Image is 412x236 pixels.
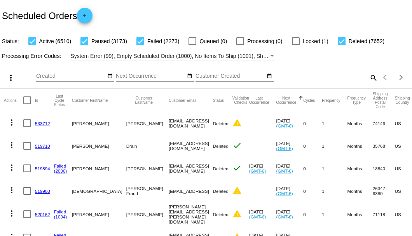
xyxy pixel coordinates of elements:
[7,140,16,150] mat-icon: more_vert
[147,37,180,46] span: Failed (2273)
[373,180,395,202] mat-cell: 26347-6380
[373,135,395,157] mat-cell: 35768
[347,202,372,226] mat-cell: Months
[7,209,16,218] mat-icon: more_vert
[347,112,372,135] mat-cell: Months
[373,202,395,226] mat-cell: 71118
[2,53,61,59] span: Processing Error Codes:
[169,202,213,226] mat-cell: [PERSON_NAME][EMAIL_ADDRESS][PERSON_NAME][DOMAIN_NAME]
[35,189,50,194] a: 519900
[116,73,186,79] input: Next Occurrence
[126,202,169,226] mat-cell: [PERSON_NAME]
[276,202,304,226] mat-cell: [DATE]
[126,180,169,202] mat-cell: [PERSON_NAME]- Fraud
[71,51,276,61] mat-select: Filter by Processing Error Codes
[213,98,224,103] button: Change sorting for Status
[232,209,242,219] mat-icon: warning
[54,163,66,168] a: Failed
[169,180,213,202] mat-cell: [EMAIL_ADDRESS]
[322,202,347,226] mat-cell: 1
[303,112,322,135] mat-cell: 0
[126,157,169,180] mat-cell: [PERSON_NAME]
[169,98,196,103] button: Change sorting for CustomerEmail
[347,135,372,157] mat-cell: Months
[213,212,229,217] span: Deleted
[54,168,67,173] a: (2000)
[276,135,304,157] mat-cell: [DATE]
[322,135,347,157] mat-cell: 1
[7,118,16,127] mat-icon: more_vert
[72,135,126,157] mat-cell: [PERSON_NAME]
[35,98,38,103] button: Change sorting for Id
[35,121,50,126] a: 533712
[347,180,372,202] mat-cell: Months
[378,70,393,85] button: Previous page
[322,180,347,202] mat-cell: 1
[276,112,304,135] mat-cell: [DATE]
[72,112,126,135] mat-cell: [PERSON_NAME]
[107,73,113,79] mat-icon: date_range
[213,189,229,194] span: Deleted
[247,37,282,46] span: Processing (0)
[196,73,265,79] input: Customer Created
[72,98,108,103] button: Change sorting for CustomerFirstName
[322,157,347,180] mat-cell: 1
[249,157,276,180] mat-cell: [DATE]
[126,112,169,135] mat-cell: [PERSON_NAME]
[276,96,297,105] button: Change sorting for NextOccurrenceUtc
[373,112,395,135] mat-cell: 74146
[276,146,293,151] a: (GMT-6)
[72,157,126,180] mat-cell: [PERSON_NAME]
[4,89,23,112] mat-header-cell: Actions
[373,157,395,180] mat-cell: 18840
[303,157,322,180] mat-cell: 0
[72,202,126,226] mat-cell: [PERSON_NAME]
[36,73,106,79] input: Created
[54,214,67,219] a: (1004)
[368,72,378,84] mat-icon: search
[347,157,372,180] mat-cell: Months
[54,209,66,214] a: Failed
[232,118,242,128] mat-icon: warning
[276,168,293,173] a: (GMT-6)
[35,166,50,171] a: 519894
[347,96,365,105] button: Change sorting for FrequencyType
[276,157,304,180] mat-cell: [DATE]
[169,135,213,157] mat-cell: [EMAIL_ADDRESS][DOMAIN_NAME]
[249,168,266,173] a: (GMT-6)
[395,96,410,105] button: Change sorting for ShippingCountry
[232,89,249,112] mat-header-cell: Validation Checks
[373,92,388,109] button: Change sorting for ShippingPostcode
[303,135,322,157] mat-cell: 0
[276,191,293,196] a: (GMT-6)
[169,157,213,180] mat-cell: [EMAIL_ADDRESS][DOMAIN_NAME]
[91,37,127,46] span: Paused (3173)
[199,37,227,46] span: Queued (0)
[249,214,266,219] a: (GMT-6)
[276,214,293,219] a: (GMT-6)
[276,123,293,128] a: (GMT-6)
[393,70,409,85] button: Next page
[126,135,169,157] mat-cell: Drain
[213,121,229,126] span: Deleted
[276,180,304,202] mat-cell: [DATE]
[39,37,71,46] span: Active (6510)
[303,98,315,103] button: Change sorting for Cycles
[213,143,229,149] span: Deleted
[249,202,276,226] mat-cell: [DATE]
[54,94,65,107] button: Change sorting for LastProcessingCycleId
[35,212,50,217] a: 520162
[187,73,192,79] mat-icon: date_range
[349,37,385,46] span: Deleted (7652)
[2,8,93,23] h2: Scheduled Orders
[249,96,269,105] button: Change sorting for LastOccurrenceUtc
[2,38,19,44] span: Status:
[72,180,126,202] mat-cell: [DEMOGRAPHIC_DATA]
[232,141,242,150] mat-icon: check
[322,112,347,135] mat-cell: 1
[7,185,16,195] mat-icon: more_vert
[80,13,89,22] mat-icon: add
[126,96,162,105] button: Change sorting for CustomerLastName
[6,73,16,82] mat-icon: more_vert
[232,163,242,173] mat-icon: check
